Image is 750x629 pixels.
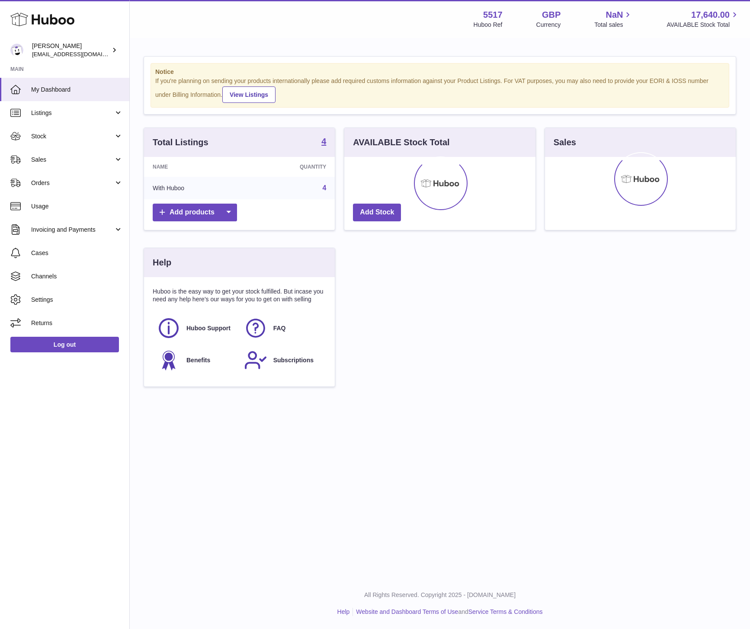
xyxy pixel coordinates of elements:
strong: 5517 [483,9,503,21]
h3: Help [153,257,171,268]
strong: 4 [321,137,326,146]
a: Help [337,608,350,615]
span: Settings [31,296,123,304]
span: Orders [31,179,114,187]
a: Log out [10,337,119,352]
a: 4 [322,184,326,192]
td: With Huboo [144,177,245,199]
div: [PERSON_NAME] [32,42,110,58]
span: Stock [31,132,114,140]
p: Huboo is the easy way to get your stock fulfilled. But incase you need any help here's our ways f... [153,287,326,304]
a: Add Stock [353,204,401,221]
span: Channels [31,272,123,281]
strong: GBP [542,9,561,21]
span: AVAILABLE Stock Total [667,21,740,29]
span: Usage [31,202,123,211]
span: FAQ [273,324,286,332]
th: Name [144,157,245,177]
span: Listings [31,109,114,117]
div: Currency [536,21,561,29]
a: Add products [153,204,237,221]
strong: Notice [155,68,724,76]
span: Cases [31,249,123,257]
span: Returns [31,319,123,327]
a: Service Terms & Conditions [468,608,543,615]
span: NaN [606,9,623,21]
div: If you're planning on sending your products internationally please add required customs informati... [155,77,724,103]
a: Website and Dashboard Terms of Use [356,608,458,615]
span: My Dashboard [31,86,123,94]
th: Quantity [245,157,335,177]
a: 4 [321,137,326,147]
a: 17,640.00 AVAILABLE Stock Total [667,9,740,29]
a: NaN Total sales [594,9,633,29]
h3: Total Listings [153,137,208,148]
img: alessiavanzwolle@hotmail.com [10,44,23,57]
a: Huboo Support [157,316,235,340]
span: Total sales [594,21,633,29]
span: Subscriptions [273,356,314,364]
span: Huboo Support [186,324,231,332]
a: FAQ [244,316,322,340]
span: Benefits [186,356,210,364]
span: Sales [31,156,114,164]
div: Huboo Ref [474,21,503,29]
span: Invoicing and Payments [31,226,114,234]
a: View Listings [222,86,276,103]
span: 17,640.00 [691,9,730,21]
li: and [353,608,542,616]
h3: Sales [554,137,576,148]
span: [EMAIL_ADDRESS][DOMAIN_NAME] [32,51,127,57]
a: Benefits [157,348,235,372]
p: All Rights Reserved. Copyright 2025 - [DOMAIN_NAME] [137,591,743,599]
a: Subscriptions [244,348,322,372]
h3: AVAILABLE Stock Total [353,137,449,148]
